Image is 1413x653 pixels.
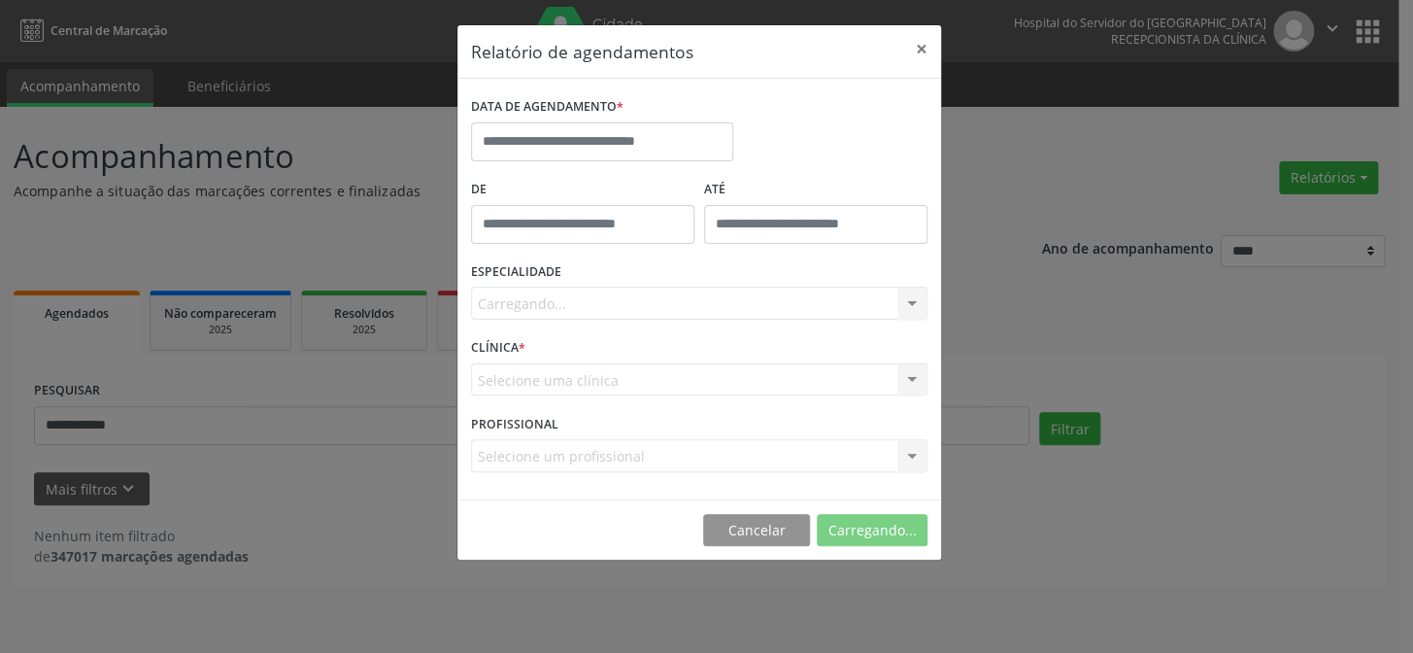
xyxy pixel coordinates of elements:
button: Close [902,25,941,73]
label: ATÉ [704,175,927,205]
label: De [471,175,694,205]
label: PROFISSIONAL [471,409,558,439]
label: ESPECIALIDADE [471,258,561,288]
button: Carregando... [817,514,927,547]
button: Cancelar [703,514,810,547]
label: DATA DE AGENDAMENTO [471,92,623,122]
h5: Relatório de agendamentos [471,39,693,64]
label: CLÍNICA [471,333,525,363]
